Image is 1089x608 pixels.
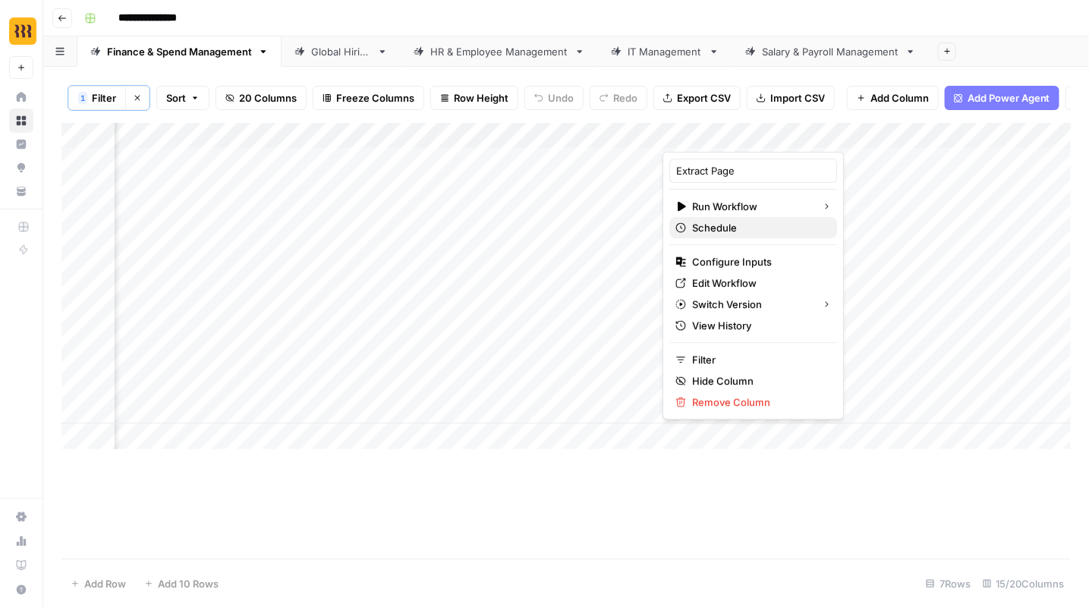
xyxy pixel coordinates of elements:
button: Workspace: Rippling [9,12,33,50]
button: Freeze Columns [313,86,424,110]
div: 1 [78,92,87,104]
button: Add Row [61,572,135,596]
span: Configure Inputs [692,254,825,269]
img: Rippling Logo [9,17,36,45]
button: Import CSV [747,86,835,110]
button: Export CSV [653,86,741,110]
a: IT Management [598,36,732,67]
span: Add Row [84,576,126,591]
a: Browse [9,109,33,133]
a: Salary & Payroll Management [732,36,929,67]
button: 20 Columns [216,86,307,110]
span: Hide Column [692,373,825,389]
button: Undo [524,86,584,110]
span: Add 10 Rows [158,576,219,591]
div: 7 Rows [920,572,977,596]
button: Add Column [847,86,939,110]
span: Schedule [692,220,825,235]
span: View History [692,318,825,333]
span: Add Column [870,90,929,106]
button: Help + Support [9,578,33,602]
button: Sort [156,86,209,110]
button: Redo [590,86,647,110]
a: HR & Employee Management [401,36,598,67]
div: IT Management [628,44,703,59]
div: 15/20 Columns [977,572,1071,596]
span: Redo [613,90,637,106]
span: Edit Workflow [692,276,825,291]
div: HR & Employee Management [430,44,568,59]
a: Opportunities [9,156,33,180]
span: Run Workflow [692,199,810,214]
span: 1 [80,92,85,104]
span: Add Power Agent [968,90,1050,106]
button: 1Filter [68,86,125,110]
span: Filter [92,90,116,106]
a: Settings [9,505,33,529]
button: Add Power Agent [945,86,1059,110]
span: Sort [166,90,186,106]
button: Row Height [430,86,518,110]
span: Export CSV [677,90,731,106]
span: Freeze Columns [336,90,414,106]
span: 20 Columns [239,90,297,106]
span: Switch Version [692,297,810,312]
div: Global Hiring [311,44,371,59]
span: Row Height [454,90,508,106]
a: Usage [9,529,33,553]
span: Filter [692,352,825,367]
a: Your Data [9,179,33,203]
a: Learning Hub [9,553,33,578]
button: Add 10 Rows [135,572,228,596]
div: Finance & Spend Management [107,44,252,59]
a: Global Hiring [282,36,401,67]
span: Undo [548,90,574,106]
a: Home [9,85,33,109]
a: Finance & Spend Management [77,36,282,67]
div: Salary & Payroll Management [762,44,899,59]
a: Insights [9,132,33,156]
span: Remove Column [692,395,825,410]
span: Import CSV [770,90,825,106]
